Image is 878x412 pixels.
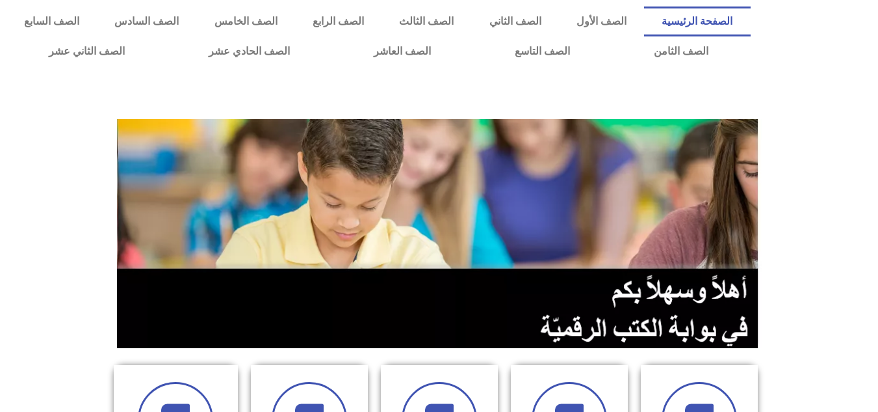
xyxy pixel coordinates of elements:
[331,36,472,66] a: الصف العاشر
[97,7,196,36] a: الصف السادس
[295,7,381,36] a: الصف الرابع
[6,36,166,66] a: الصف الثاني عشر
[559,7,644,36] a: الصف الأول
[197,7,295,36] a: الصف الخامس
[612,36,750,66] a: الصف الثامن
[381,7,471,36] a: الصف الثالث
[166,36,331,66] a: الصف الحادي عشر
[6,7,97,36] a: الصف السابع
[644,7,750,36] a: الصفحة الرئيسية
[472,36,612,66] a: الصف التاسع
[472,7,559,36] a: الصف الثاني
